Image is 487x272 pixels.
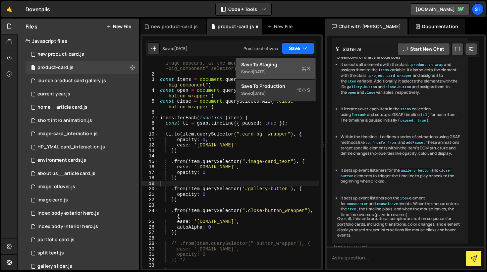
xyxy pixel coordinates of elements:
div: split text.js [37,250,64,256]
li: It iterates over each item in the collection using and sets up a GSAP timeline ( ) for each item.... [341,106,462,123]
code: .project-card_wrapper [366,74,413,78]
button: Save [282,42,314,54]
div: 22 [142,197,159,203]
span: 1 [31,66,35,71]
h2: Slater AI [335,46,362,52]
code: gallery-button [346,85,377,89]
code: mouseenter [346,202,369,206]
div: 28 [142,236,159,241]
div: Saved [241,68,310,76]
a: 🤙 [1,1,18,17]
div: 30 [142,246,159,252]
div: 15113/43315.js [26,140,139,154]
div: 20 [142,186,159,192]
div: new product-card.js [151,23,198,30]
div: 15113/42276.js [26,74,139,87]
div: Documentation [409,19,465,34]
div: 26 [142,225,159,230]
div: 15113/39517.js [26,193,139,207]
div: short intro animation.js [37,118,92,124]
div: 27 [142,230,159,236]
div: 14 [142,153,159,159]
div: 32 [142,257,159,263]
div: 25 [142,219,159,225]
div: 15 [142,159,159,165]
div: 15113/39563.js [26,233,139,246]
div: 15113/41050.js [26,207,139,220]
div: 15113/39521.js [26,127,139,140]
button: Code + Tools [216,3,271,15]
div: 24 [142,208,159,219]
span: S [302,65,310,72]
li: Within the timeline, it defines a series of animations using GSAP methods like , , , and . These ... [341,134,462,156]
div: HP_YMAL-card_interaction.js [37,144,105,150]
div: 5 [142,99,159,110]
div: Save to Production [241,83,310,89]
code: items [378,68,390,73]
div: 23 [142,203,159,208]
div: Saved [241,89,310,97]
div: 15113/43303.js [26,87,139,101]
div: New File [267,23,295,30]
code: close [364,90,376,95]
code: from [387,140,397,145]
li: It selects all elements with the class and assigns them to the variable. It also selects the elem... [341,62,462,95]
code: to [365,140,370,145]
a: [DOMAIN_NAME] [410,3,470,15]
div: 29 [142,241,159,246]
button: Save to StagingS Saved[DATE] [236,58,315,80]
div: new product-card.js [37,51,84,57]
div: product-card.js [218,23,254,30]
div: image card.js [37,197,68,203]
div: 33 [142,263,159,268]
code: addPause [406,140,424,145]
a: St [472,3,484,15]
code: close-button [385,85,412,89]
div: product-card.js [37,65,74,71]
div: 7 [142,115,159,121]
div: Javascript files [18,34,139,48]
div: 2 [142,72,159,77]
div: 12 [142,142,159,148]
div: environment cards.js [37,157,86,163]
div: Saved [162,46,188,51]
div: 11 [142,137,159,143]
div: [DATE] [253,90,266,96]
code: open [347,90,357,95]
code: tl [422,113,428,117]
div: 10 [142,132,159,137]
div: 15113/39528.js [26,246,139,260]
div: 15113/39522.js [26,154,139,167]
div: 3 [142,77,159,88]
h2: Files [26,23,37,30]
button: Save to ProductionS Saved[DATE] [236,80,315,101]
div: 9 [142,126,159,132]
li: It sets up event listeners for the and elements to trigger the timeline to play or seek to the be... [341,168,462,184]
div: Dovetails [26,5,50,13]
div: 19 [142,181,159,187]
code: item [347,207,357,212]
div: product-card.js [26,61,139,74]
div: home__article card.js [37,104,87,110]
div: launch product card gallery.js [37,78,106,84]
span: S [297,87,310,93]
div: 16 [142,164,159,170]
div: about us__article card.js [37,171,95,177]
div: [DATE] [174,46,188,51]
button: Start new chat [397,43,450,55]
code: item [347,79,357,84]
div: portfolio card.js [37,237,75,243]
code: item [399,196,409,201]
div: image-card_interaction.js [37,131,98,137]
div: index body exterior hero.js [37,210,99,216]
code: paused: true [400,118,427,123]
div: 8 [142,121,159,126]
div: current year.js [37,91,70,97]
div: Save to Staging [241,61,310,68]
div: image rollover.js [37,184,75,190]
li: It sets up event listeners on the element for and events. When the mouse enters the , the timelin... [341,195,462,218]
div: 13 [142,148,159,154]
code: forEach [351,113,367,117]
div: 15113/39545.js [26,220,139,233]
button: New File [106,24,131,29]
